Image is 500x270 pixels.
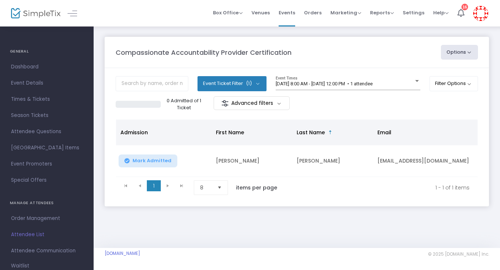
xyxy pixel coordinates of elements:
m-panel-title: Compassionate Accountability Provider Certification [116,47,291,57]
span: Box Office [213,9,243,16]
span: Order Management [11,214,83,223]
button: Event Ticket Filter(1) [198,76,267,91]
span: Attendee Communication [11,246,83,256]
m-button: Advanced filters [214,96,290,110]
h4: MANAGE ATTENDEES [10,196,84,210]
td: [PERSON_NAME] [211,145,292,177]
span: Page 1 [147,180,161,191]
span: Email [377,129,391,136]
span: 8 [200,184,211,191]
span: Reports [370,9,394,16]
img: filter [221,100,229,107]
span: Venues [251,3,270,22]
span: Orders [304,3,322,22]
span: Season Tickets [11,111,83,120]
button: Filter Options [430,76,478,91]
input: Search by name, order number, email, ip address [116,76,188,91]
div: Data table [116,120,478,177]
span: Help [433,9,449,16]
h4: GENERAL [10,44,84,59]
button: Options [441,45,478,60]
span: Marketing [330,9,361,16]
span: © 2025 [DOMAIN_NAME] Inc. [428,251,489,257]
p: 0 Admitted of 1 Ticket [164,97,204,111]
a: [DOMAIN_NAME] [105,251,140,256]
span: [DATE] 8:00 AM - [DATE] 12:00 PM • 1 attendee [276,81,373,86]
button: Mark Admitted [119,154,177,167]
span: Mark Admitted [133,158,171,164]
span: Times & Tickets [11,95,83,104]
label: items per page [236,184,277,191]
span: Dashboard [11,62,83,72]
div: 16 [461,4,468,10]
span: Attendee List [11,230,83,239]
span: Event Promoters [11,159,83,169]
span: Admission [120,129,148,136]
span: [GEOGRAPHIC_DATA] Items [11,143,83,153]
span: (1) [246,81,252,86]
span: Last Name [297,129,325,136]
span: Attendee Questions [11,127,83,136]
kendo-pager-info: 1 - 1 of 1 items [293,180,470,195]
td: [PERSON_NAME] [292,145,373,177]
span: Sortable [327,129,333,135]
td: [EMAIL_ADDRESS][DOMAIN_NAME] [373,145,483,177]
span: Events [279,3,295,22]
button: Select [214,181,225,195]
span: Settings [403,3,424,22]
span: First Name [216,129,244,136]
span: Special Offers [11,175,83,185]
span: Event Details [11,78,83,88]
span: Waitlist [11,262,29,270]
